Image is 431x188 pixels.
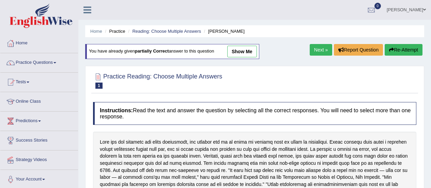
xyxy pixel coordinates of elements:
[0,131,78,148] a: Success Stories
[0,34,78,51] a: Home
[95,83,103,89] span: 1
[0,92,78,109] a: Online Class
[0,150,78,168] a: Strategy Videos
[334,44,383,56] button: Report Question
[227,46,257,57] a: show me
[93,72,222,89] h2: Practice Reading: Choose Multiple Answers
[374,3,381,9] span: 0
[85,44,259,59] div: You have already given answer to this question
[93,102,416,125] h4: Read the text and answer the question by selecting all the correct responses. You will need to se...
[202,28,245,34] li: [PERSON_NAME]
[0,170,78,187] a: Your Account
[100,107,133,113] b: Instructions:
[0,53,78,70] a: Practice Questions
[103,28,125,34] li: Practice
[385,44,422,56] button: Re-Attempt
[310,44,332,56] a: Next »
[132,29,201,34] a: Reading: Choose Multiple Answers
[90,29,102,34] a: Home
[135,49,169,54] b: partially correct
[0,73,78,90] a: Tests
[0,112,78,129] a: Predictions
